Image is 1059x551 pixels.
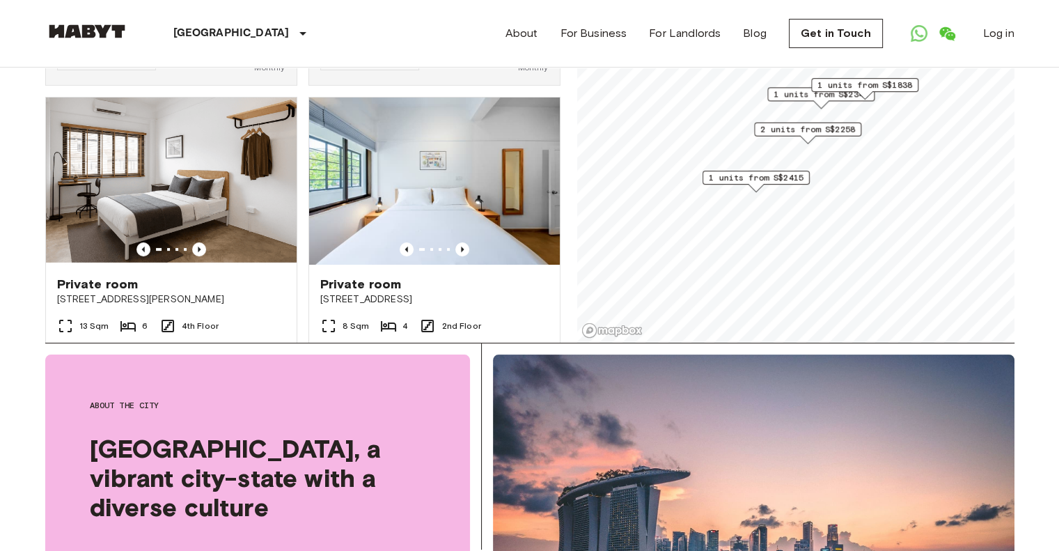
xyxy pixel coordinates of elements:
p: [GEOGRAPHIC_DATA] [173,25,290,42]
a: For Landlords [649,25,721,42]
span: Private room [320,276,402,293]
span: Monthly [254,61,285,74]
div: Map marker [811,78,918,100]
span: 4 [402,320,408,332]
a: Blog [743,25,767,42]
span: 1 units from S$2415 [708,171,803,184]
button: Previous image [192,242,206,256]
a: For Business [560,25,627,42]
div: Map marker [754,123,861,144]
span: 2nd Floor [441,320,480,332]
img: Habyt [45,24,129,38]
div: Map marker [702,171,809,192]
img: Marketing picture of unit SG-01-080-001-03 [46,98,297,265]
span: [STREET_ADDRESS] [320,293,549,306]
span: 4th Floor [182,320,219,332]
a: Marketing picture of unit SG-01-054-008-03Previous imagePrevious imagePrivate room[STREET_ADDRESS... [308,97,560,394]
button: Previous image [400,242,414,256]
span: Private room [57,276,139,293]
a: Log in [983,25,1014,42]
a: Open WhatsApp [905,20,933,47]
a: Marketing picture of unit SG-01-080-001-03Previous imagePrevious imagePrivate room[STREET_ADDRESS... [45,97,297,394]
span: 2 units from S$2258 [760,123,855,136]
div: Map marker [767,87,874,109]
span: 6 [142,320,148,332]
span: 1 units from S$2342 [774,88,868,100]
span: [GEOGRAPHIC_DATA], a vibrant city-state with a diverse culture [90,434,425,522]
span: 13 Sqm [79,320,109,332]
span: About the city [90,399,425,412]
img: Marketing picture of unit SG-01-054-008-03 [309,98,560,265]
a: Mapbox logo [581,323,643,339]
span: 1 units from S$1838 [817,79,912,91]
span: Monthly [517,61,548,74]
a: About [505,25,538,42]
span: 8 Sqm [343,320,370,332]
a: Open WeChat [933,20,961,47]
button: Previous image [455,242,469,256]
span: [STREET_ADDRESS][PERSON_NAME] [57,293,285,306]
a: Get in Touch [789,19,883,48]
button: Previous image [136,242,150,256]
